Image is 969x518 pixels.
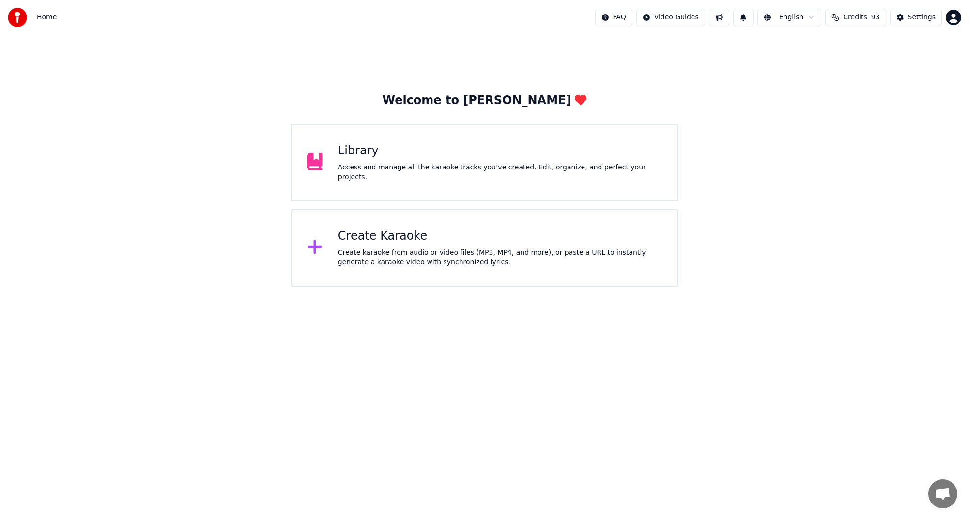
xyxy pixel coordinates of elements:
[37,13,57,22] span: Home
[595,9,632,26] button: FAQ
[843,13,867,22] span: Credits
[383,93,587,108] div: Welcome to [PERSON_NAME]
[636,9,705,26] button: Video Guides
[825,9,886,26] button: Credits93
[338,248,662,267] div: Create karaoke from audio or video files (MP3, MP4, and more), or paste a URL to instantly genera...
[8,8,27,27] img: youka
[37,13,57,22] nav: breadcrumb
[871,13,880,22] span: 93
[338,163,662,182] div: Access and manage all the karaoke tracks you’ve created. Edit, organize, and perfect your projects.
[928,479,957,508] div: Open chat
[908,13,936,22] div: Settings
[890,9,942,26] button: Settings
[338,229,662,244] div: Create Karaoke
[338,143,662,159] div: Library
